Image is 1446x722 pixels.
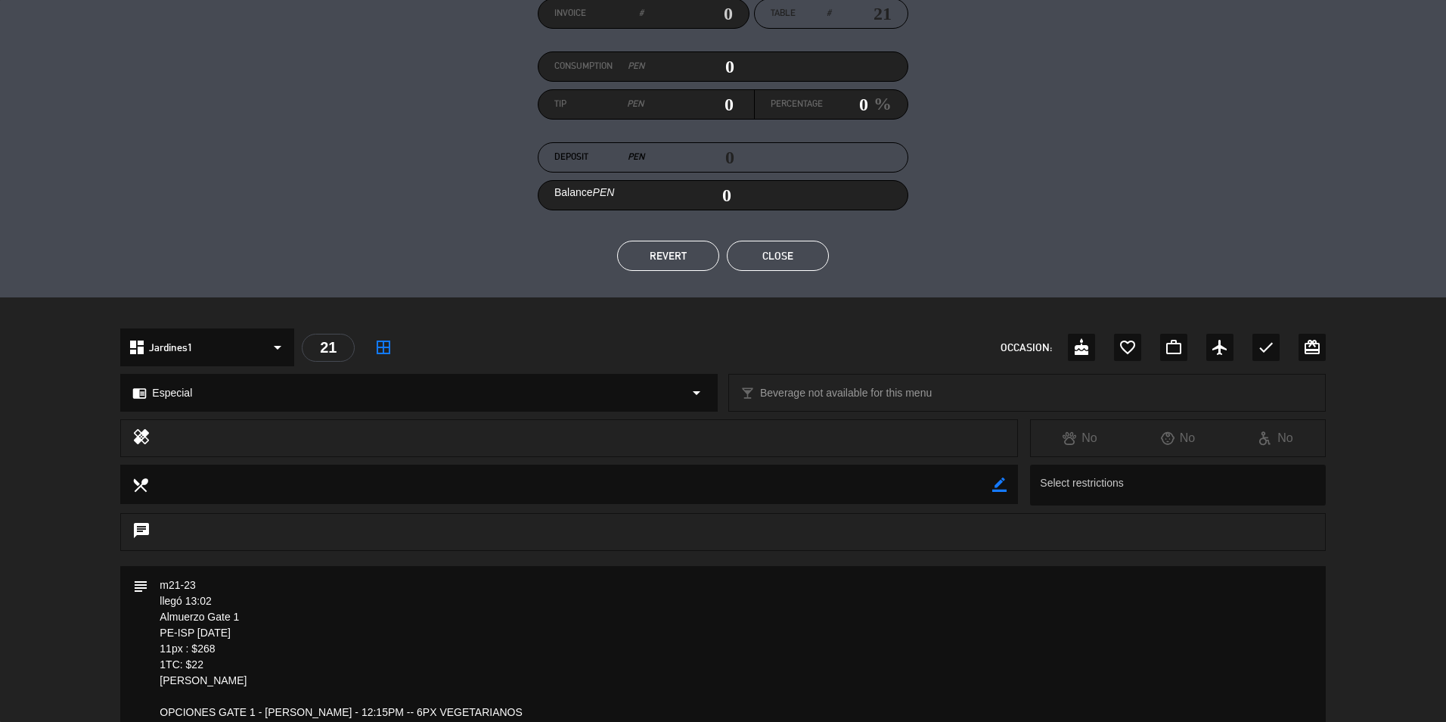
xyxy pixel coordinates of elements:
[1031,428,1128,448] div: No
[1211,338,1229,356] i: airplanemode_active
[1001,339,1052,356] span: OCCASION:
[992,478,1007,492] i: border_color
[639,6,644,21] em: #
[132,577,148,594] i: subject
[302,334,355,362] div: 21
[132,386,147,400] i: chrome_reader_mode
[593,186,615,198] em: PEN
[128,338,146,356] i: dashboard
[771,6,796,21] span: Table
[554,59,644,74] label: Consumption
[644,93,734,116] input: 0
[823,93,868,116] input: 0
[554,150,644,165] label: Deposit
[1072,338,1091,356] i: cake
[554,184,614,201] label: Balance
[628,150,644,165] em: PEN
[268,338,287,356] i: arrow_drop_down
[1119,338,1137,356] i: favorite_border
[149,339,193,356] span: Jardines1
[554,6,644,21] label: Invoice
[627,97,644,112] em: PEN
[617,241,719,271] button: REVERT
[1129,428,1227,448] div: No
[628,59,644,74] em: PEN
[1165,338,1183,356] i: work_outline
[827,6,831,21] em: #
[132,428,150,449] i: healing
[868,89,892,119] em: %
[374,338,393,356] i: border_all
[1303,338,1321,356] i: card_giftcard
[760,384,932,402] span: Beverage not available for this menu
[554,97,644,112] label: Tip
[740,386,755,400] i: local_bar
[644,55,734,78] input: 0
[132,521,150,543] i: chat
[132,476,148,493] i: local_dining
[687,384,706,402] i: arrow_drop_down
[727,241,829,271] button: Close
[152,384,192,402] span: Especial
[831,2,892,25] input: number
[1227,428,1324,448] div: No
[644,2,733,25] input: 0
[771,97,823,112] label: Percentage
[1257,338,1275,356] i: check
